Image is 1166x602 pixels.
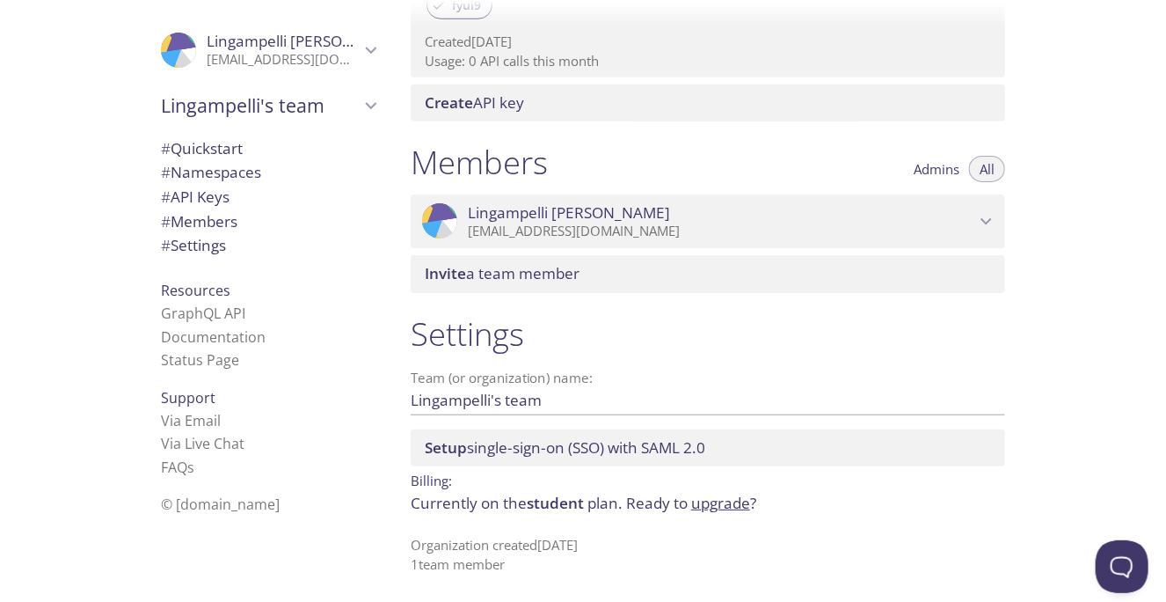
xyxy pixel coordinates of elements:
h1: Members [411,143,548,182]
span: © [DOMAIN_NAME] [161,495,280,514]
span: # [161,235,171,255]
h1: Settings [411,314,1005,354]
span: Invite [425,263,466,283]
span: s [187,458,194,477]
div: Quickstart [147,136,390,161]
span: Ready to ? [626,493,756,513]
div: Lingampelli's team [147,83,390,128]
div: Create API Key [411,84,1005,121]
div: Setup SSO [411,429,1005,466]
span: Namespaces [161,162,261,182]
div: Members [147,209,390,234]
span: student [527,493,584,513]
div: Lingampelli Siddhartha [411,195,1005,249]
span: Lingampelli [PERSON_NAME] [207,31,409,51]
div: Team Settings [147,233,390,258]
span: # [161,162,171,182]
a: FAQ [161,458,194,477]
span: Support [161,388,215,407]
span: Quickstart [161,138,243,158]
span: Lingampelli's team [161,93,360,118]
a: Via Email [161,411,221,430]
a: GraphQL API [161,304,245,323]
p: [EMAIL_ADDRESS][DOMAIN_NAME] [207,51,360,69]
iframe: Help Scout Beacon - Open [1096,540,1148,593]
p: Currently on the plan. [411,492,1005,515]
div: API Keys [147,185,390,209]
label: Team (or organization) name: [411,371,594,385]
span: Lingampelli [PERSON_NAME] [468,203,670,223]
a: Status Page [161,350,239,370]
span: # [161,138,171,158]
span: Setup [425,437,467,458]
p: Usage: 0 API calls this month [425,52,991,70]
a: Documentation [161,327,266,347]
button: All [969,156,1005,182]
p: Created [DATE] [425,33,991,51]
p: Organization created [DATE] 1 team member [411,536,1005,574]
span: API key [425,92,524,113]
span: # [161,211,171,231]
div: Namespaces [147,160,390,185]
button: Admins [903,156,970,182]
span: API Keys [161,187,230,207]
a: Via Live Chat [161,434,244,453]
div: Lingampelli Siddhartha [147,21,390,79]
p: Billing: [411,466,1005,492]
span: single-sign-on (SSO) with SAML 2.0 [425,437,705,458]
p: [EMAIL_ADDRESS][DOMAIN_NAME] [468,223,975,240]
div: Invite a team member [411,255,1005,292]
span: Settings [161,235,226,255]
span: Resources [161,281,230,300]
span: a team member [425,263,579,283]
span: Members [161,211,237,231]
span: # [161,187,171,207]
a: upgrade [691,493,750,513]
span: Create [425,92,473,113]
